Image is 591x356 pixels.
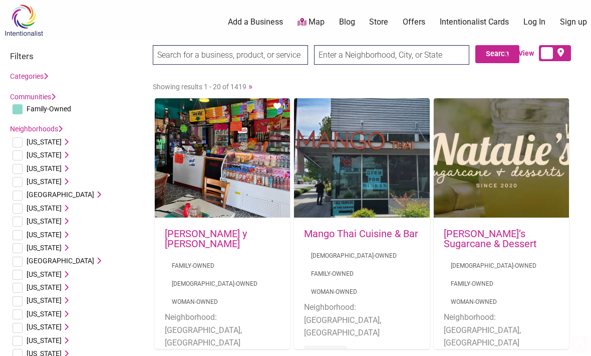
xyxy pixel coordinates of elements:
a: Store [369,17,388,28]
a: Map [298,17,325,28]
span: [US_STATE] [27,177,62,186]
a: Neighborhoods [10,125,63,133]
a: Family-Owned [311,270,354,277]
span: [US_STATE] [27,296,62,304]
span: [US_STATE] [27,283,62,291]
a: » [248,81,252,91]
a: Woman-Owned [451,298,497,305]
a: Woman-Owned [311,288,357,295]
span: List View [505,48,539,59]
a: [PERSON_NAME]’s Sugarcane & Dessert [444,228,537,250]
span: [US_STATE] [27,231,62,239]
a: [DEMOGRAPHIC_DATA]-Owned [172,280,257,287]
a: Restaurants [308,347,343,355]
span: [US_STATE] [27,138,62,146]
button: Search [475,45,519,63]
span: [US_STATE] [27,204,62,212]
div: Scroll Back to Top [571,336,588,353]
span: [US_STATE] [27,323,62,331]
a: [DEMOGRAPHIC_DATA]-Owned [451,262,536,269]
h3: Filters [10,51,143,61]
a: Mango Thai Cuisine & Bar [304,228,418,240]
span: [US_STATE] [27,164,62,172]
span: [US_STATE] [27,310,62,318]
span: Family-Owned [27,105,71,113]
a: Woman-Owned [172,298,218,305]
span: [GEOGRAPHIC_DATA] [27,191,94,199]
span: [US_STATE] [27,151,62,159]
li: Neighborhood: [GEOGRAPHIC_DATA], [GEOGRAPHIC_DATA] [444,311,559,349]
li: Neighborhood: [GEOGRAPHIC_DATA], [GEOGRAPHIC_DATA] [304,301,419,339]
input: Search for a business, product, or service [153,45,308,65]
a: Communities [10,93,56,101]
span: [US_STATE] [27,270,62,278]
a: Sign up [560,17,587,28]
input: Enter a Neighborhood, City, or State [314,45,469,65]
li: Neighborhood: [GEOGRAPHIC_DATA], [GEOGRAPHIC_DATA] [165,311,280,349]
a: Categories [10,72,48,80]
a: Offers [403,17,425,28]
a: Log In [523,17,545,28]
span: [US_STATE] [27,217,62,225]
span: Showing results 1 - 20 of 1419 [153,83,246,91]
a: Add a Business [228,17,283,28]
span: [US_STATE] [27,336,62,344]
a: Blog [339,17,355,28]
a: Family-Owned [451,280,493,287]
span: [GEOGRAPHIC_DATA] [27,257,94,265]
span: [US_STATE] [27,244,62,252]
a: Intentionalist Cards [440,17,509,28]
a: Family-Owned [172,262,214,269]
a: [PERSON_NAME] y [PERSON_NAME] [165,228,247,250]
a: [DEMOGRAPHIC_DATA]-Owned [311,252,397,259]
